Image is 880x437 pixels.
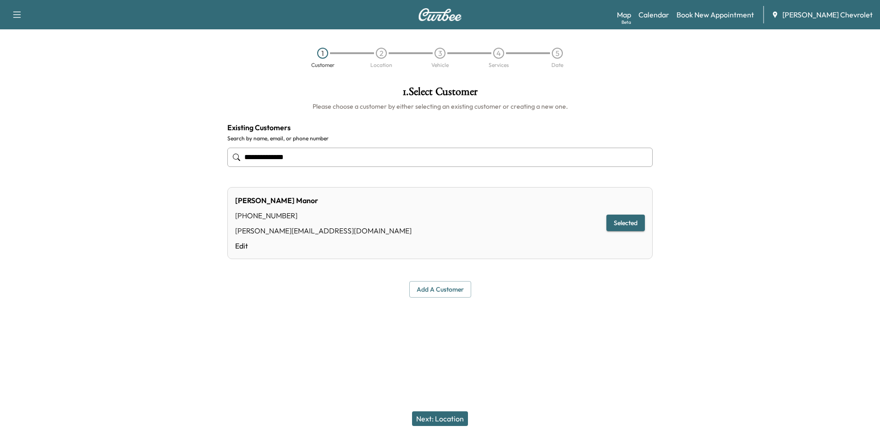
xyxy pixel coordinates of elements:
[676,9,754,20] a: Book New Appointment
[617,9,631,20] a: MapBeta
[412,411,468,426] button: Next: Location
[621,19,631,26] div: Beta
[235,225,412,236] div: [PERSON_NAME][EMAIL_ADDRESS][DOMAIN_NAME]
[552,48,563,59] div: 5
[409,281,471,298] button: Add a customer
[434,48,445,59] div: 3
[431,62,449,68] div: Vehicle
[638,9,669,20] a: Calendar
[235,210,412,221] div: [PHONE_NUMBER]
[551,62,563,68] div: Date
[227,122,653,133] h4: Existing Customers
[235,195,412,206] div: [PERSON_NAME] Manor
[489,62,509,68] div: Services
[311,62,335,68] div: Customer
[370,62,392,68] div: Location
[235,240,412,251] a: Edit
[493,48,504,59] div: 4
[227,135,653,142] label: Search by name, email, or phone number
[418,8,462,21] img: Curbee Logo
[606,215,645,232] button: Selected
[227,102,653,111] h6: Please choose a customer by either selecting an existing customer or creating a new one.
[782,9,873,20] span: [PERSON_NAME] Chevrolet
[227,86,653,102] h1: 1 . Select Customer
[317,48,328,59] div: 1
[376,48,387,59] div: 2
